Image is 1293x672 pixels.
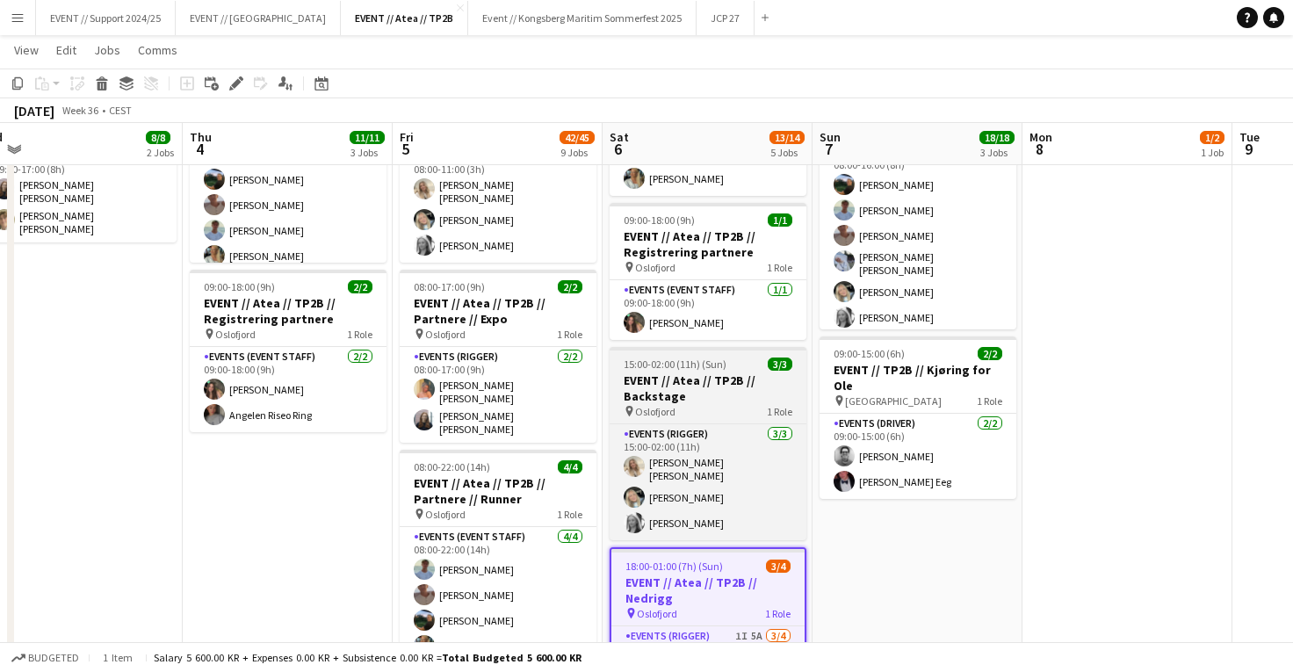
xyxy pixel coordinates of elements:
span: 09:00-15:00 (6h) [834,347,905,360]
span: Oslofjord [425,508,466,521]
div: CEST [109,104,132,117]
span: 4/4 [558,460,582,473]
app-job-card: 09:00-15:00 (6h)2/2EVENT // TP2B // Kjøring for Ole [GEOGRAPHIC_DATA]1 RoleEvents (Driver)2/209:0... [820,336,1016,499]
span: [GEOGRAPHIC_DATA] [845,394,942,408]
span: Oslofjord [637,607,677,620]
div: 3 Jobs [980,146,1014,159]
app-job-card: 08:00-11:00 (3h)3/3EVENT // Atea // TP2B // Dekorering og backstage oppsett Oslofjord1 RoleEvents... [400,69,596,263]
span: 09:00-18:00 (9h) [204,280,275,293]
h3: EVENT // Atea // TP2B // Registrering partnere [190,295,386,327]
span: 18:00-01:00 (7h) (Sun) [625,560,723,573]
app-card-role: Events (Event Staff)6/608:00-16:00 (8h)[PERSON_NAME][PERSON_NAME][PERSON_NAME][PERSON_NAME] [PERS... [820,142,1016,335]
span: Week 36 [58,104,102,117]
app-card-role: Events (Rigger)6/608:00-22:00 (14h)[PERSON_NAME] [PERSON_NAME][PERSON_NAME] [PERSON_NAME][PERSON_... [190,76,386,273]
div: [DATE] [14,102,54,119]
span: Fri [400,129,414,145]
span: 1 Role [765,607,791,620]
div: 5 Jobs [770,146,804,159]
h3: EVENT // Atea // TP2B // Partnere // Expo [400,295,596,327]
span: Budgeted [28,652,79,664]
span: 7 [817,139,841,159]
button: Event // Kongsberg Maritim Sommerfest 2025 [468,1,697,35]
app-job-card: 08:00-16:00 (8h)6/6EVENT // Atea // TP2B // Partnere // Nedrigg Oslofjord1 RoleEvents (Event Staf... [820,69,1016,329]
span: 8 [1027,139,1052,159]
span: 5 [397,139,414,159]
span: 8/8 [146,131,170,144]
h3: EVENT // Atea // TP2B // Registrering partnere [610,228,806,260]
div: 9 Jobs [560,146,594,159]
span: 6 [607,139,629,159]
button: Budgeted [9,648,82,668]
span: 1 item [97,651,139,664]
span: 1 Role [977,394,1002,408]
div: 09:00-18:00 (9h)1/1EVENT // Atea // TP2B // Registrering partnere Oslofjord1 RoleEvents (Event St... [610,203,806,340]
span: 3/4 [766,560,791,573]
span: Sat [610,129,629,145]
app-job-card: 08:00-22:00 (14h)4/4EVENT // Atea // TP2B // Partnere // Runner Oslofjord1 RoleEvents (Event Staf... [400,450,596,663]
span: Thu [190,129,212,145]
span: 09:00-18:00 (9h) [624,213,695,227]
div: 1 Job [1201,146,1224,159]
button: EVENT // [GEOGRAPHIC_DATA] [176,1,341,35]
span: 1/2 [1200,131,1224,144]
span: Oslofjord [635,405,675,418]
button: EVENT // Atea // TP2B [341,1,468,35]
span: 4 [187,139,212,159]
span: 2/2 [978,347,1002,360]
button: JCP 27 [697,1,755,35]
span: 2/2 [348,280,372,293]
app-job-card: 15:00-02:00 (11h) (Sun)3/3EVENT // Atea // TP2B // Backstage Oslofjord1 RoleEvents (Rigger)3/315:... [610,347,806,540]
span: 08:00-22:00 (14h) [414,460,490,473]
app-card-role: Events (Event Staff)3/308:00-11:00 (3h)[PERSON_NAME] [PERSON_NAME][PERSON_NAME][PERSON_NAME] [400,147,596,263]
span: 9 [1237,139,1260,159]
span: 1 Role [557,328,582,341]
app-job-card: 09:00-18:00 (9h)2/2EVENT // Atea // TP2B // Registrering partnere Oslofjord1 RoleEvents (Event St... [190,270,386,432]
span: View [14,42,39,58]
span: Total Budgeted 5 600.00 KR [442,651,581,664]
span: 13/14 [769,131,805,144]
h3: EVENT // Atea // TP2B // Partnere // Runner [400,475,596,507]
a: Jobs [87,39,127,61]
app-card-role: Events (Rigger)3/315:00-02:00 (11h)[PERSON_NAME] [PERSON_NAME][PERSON_NAME][PERSON_NAME] [610,424,806,540]
div: 2 Jobs [147,146,174,159]
h3: EVENT // Atea // TP2B // Backstage [610,372,806,404]
span: 1/1 [768,213,792,227]
span: Sun [820,129,841,145]
span: 1 Role [347,328,372,341]
a: Comms [131,39,184,61]
span: Oslofjord [635,261,675,274]
h3: EVENT // TP2B // Kjøring for Ole [820,362,1016,394]
div: 3 Jobs [350,146,384,159]
div: Salary 5 600.00 KR + Expenses 0.00 KR + Subsistence 0.00 KR = [154,651,581,664]
span: Comms [138,42,177,58]
span: Jobs [94,42,120,58]
a: View [7,39,46,61]
span: 08:00-17:00 (9h) [414,280,485,293]
app-card-role: Events (Event Staff)2/209:00-18:00 (9h)[PERSON_NAME]Angelen Riseo Ring [190,347,386,432]
span: 18/18 [979,131,1015,144]
span: 3/3 [768,358,792,371]
span: Tue [1239,129,1260,145]
span: Oslofjord [215,328,256,341]
span: 2/2 [558,280,582,293]
span: 11/11 [350,131,385,144]
h3: EVENT // Atea // TP2B // Nedrigg [611,574,805,606]
span: 1 Role [767,261,792,274]
app-card-role: Events (Driver)2/209:00-15:00 (6h)[PERSON_NAME][PERSON_NAME] Eeg [820,414,1016,499]
span: Oslofjord [425,328,466,341]
app-card-role: Events (Event Staff)4/408:00-22:00 (14h)[PERSON_NAME][PERSON_NAME][PERSON_NAME][PERSON_NAME] [400,527,596,663]
a: Edit [49,39,83,61]
app-job-card: 08:00-17:00 (9h)2/2EVENT // Atea // TP2B // Partnere // Expo Oslofjord1 RoleEvents (Rigger)2/208:... [400,270,596,443]
app-card-role: Events (Event Staff)1/109:00-18:00 (9h)[PERSON_NAME] [610,280,806,340]
span: 1 Role [557,508,582,521]
span: Edit [56,42,76,58]
span: 15:00-02:00 (11h) (Sun) [624,358,726,371]
span: Mon [1029,129,1052,145]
